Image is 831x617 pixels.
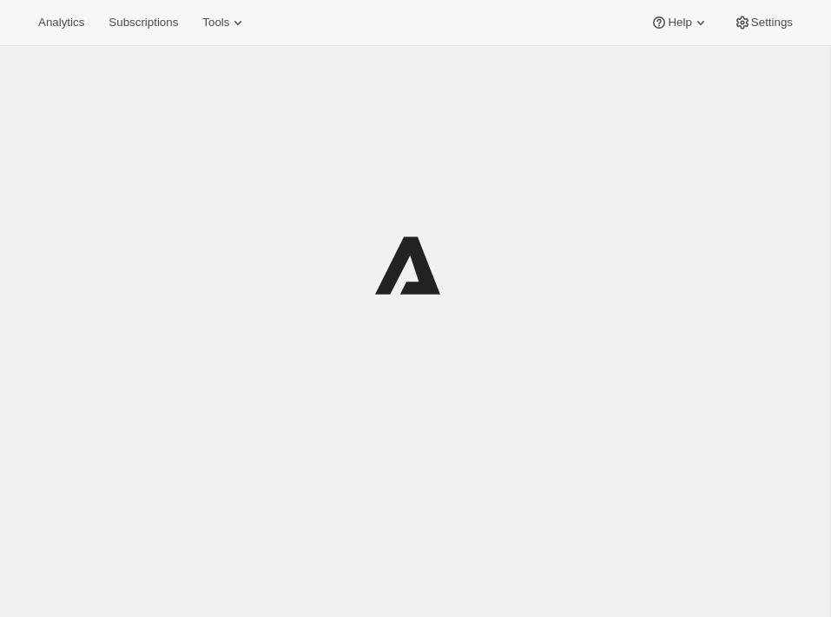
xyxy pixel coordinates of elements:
button: Settings [723,10,803,35]
span: Help [668,16,691,30]
button: Help [640,10,719,35]
span: Settings [751,16,793,30]
span: Tools [202,16,229,30]
span: Subscriptions [109,16,178,30]
button: Tools [192,10,257,35]
button: Analytics [28,10,95,35]
span: Analytics [38,16,84,30]
button: Subscriptions [98,10,188,35]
